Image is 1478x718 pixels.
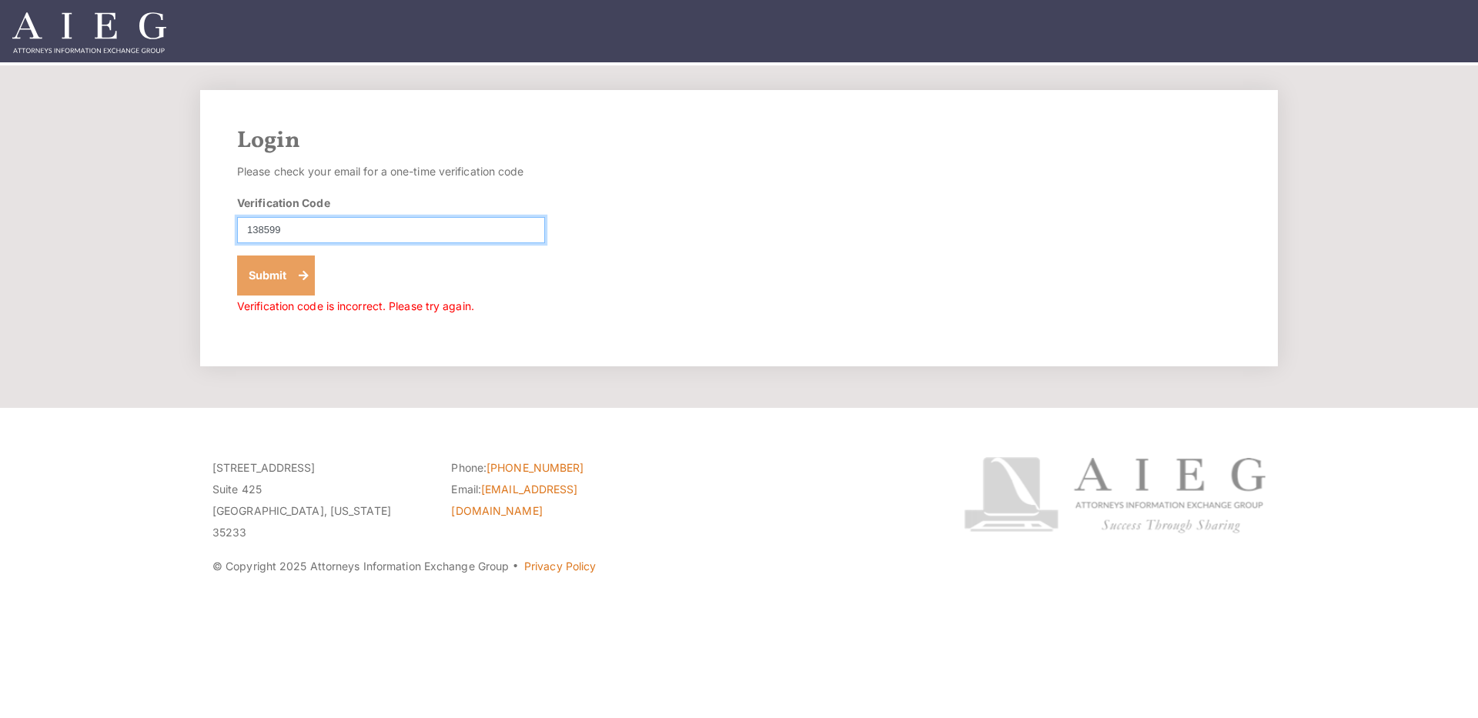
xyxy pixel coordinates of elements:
[237,127,1241,155] h2: Login
[237,299,474,312] span: Verification code is incorrect. Please try again.
[237,255,315,296] button: Submit
[964,457,1266,533] img: Attorneys Information Exchange Group logo
[512,566,519,573] span: ·
[487,461,584,474] a: [PHONE_NUMBER]
[451,457,667,479] li: Phone:
[451,483,577,517] a: [EMAIL_ADDRESS][DOMAIN_NAME]
[237,195,330,211] label: Verification Code
[212,457,428,543] p: [STREET_ADDRESS] Suite 425 [GEOGRAPHIC_DATA], [US_STATE] 35233
[451,479,667,522] li: Email:
[12,12,166,53] img: Attorneys Information Exchange Group
[212,556,906,577] p: © Copyright 2025 Attorneys Information Exchange Group
[237,161,545,182] p: Please check your email for a one-time verification code
[524,559,596,573] a: Privacy Policy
